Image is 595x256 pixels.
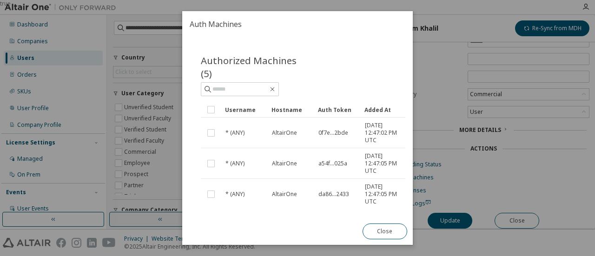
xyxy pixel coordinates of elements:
[182,11,413,37] h2: Auth Machines
[363,223,407,239] button: Close
[201,54,303,80] span: Authorized Machines (5)
[225,190,245,198] span: * (ANY)
[272,190,297,198] span: AltairOne
[225,160,245,167] span: * (ANY)
[365,122,403,144] span: [DATE] 12:47:02 PM UTC
[365,183,403,205] span: [DATE] 12:47:05 PM UTC
[364,102,403,117] div: Added At
[271,102,311,117] div: Hostname
[225,129,245,137] span: * (ANY)
[318,190,349,198] span: da86...2433
[272,129,297,137] span: AltairOne
[272,160,297,167] span: AltairOne
[318,160,347,167] span: a54f...025a
[318,129,348,137] span: 0f7e...2bde
[225,102,264,117] div: Username
[365,152,403,175] span: [DATE] 12:47:05 PM UTC
[318,102,357,117] div: Auth Token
